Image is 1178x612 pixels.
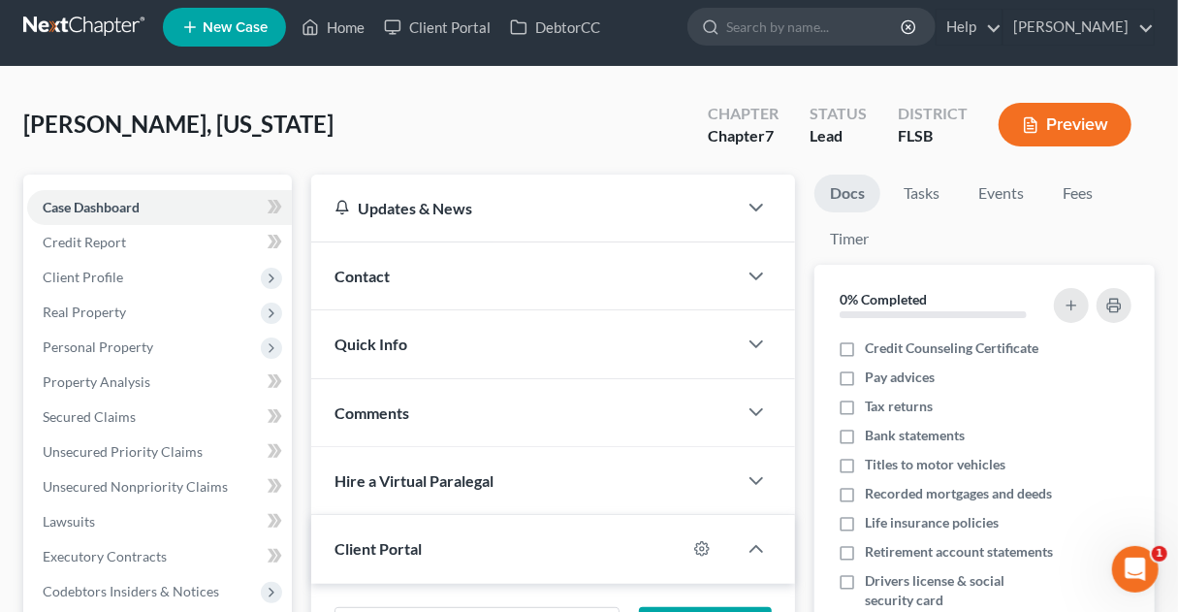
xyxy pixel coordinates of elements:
[27,365,292,400] a: Property Analysis
[865,484,1052,503] span: Recorded mortgages and deeds
[765,126,774,145] span: 7
[374,10,500,45] a: Client Portal
[1152,546,1167,562] span: 1
[865,455,1005,474] span: Titles to motor vehicles
[999,103,1131,146] button: Preview
[43,478,228,495] span: Unsecured Nonpriority Claims
[27,435,292,469] a: Unsecured Priority Claims
[865,571,1053,610] span: Drivers license & social security card
[43,583,219,599] span: Codebtors Insiders & Notices
[865,368,935,387] span: Pay advices
[27,400,292,435] a: Secured Claims
[1047,175,1109,212] a: Fees
[334,471,493,490] span: Hire a Virtual Paralegal
[937,10,1002,45] a: Help
[810,103,867,125] div: Status
[1003,10,1154,45] a: [PERSON_NAME]
[27,225,292,260] a: Credit Report
[27,539,292,574] a: Executory Contracts
[708,125,779,147] div: Chapter
[292,10,374,45] a: Home
[865,338,1038,358] span: Credit Counseling Certificate
[898,103,968,125] div: District
[726,9,904,45] input: Search by name...
[810,125,867,147] div: Lead
[334,403,409,422] span: Comments
[500,10,610,45] a: DebtorCC
[865,542,1053,562] span: Retirement account statements
[865,397,933,416] span: Tax returns
[898,125,968,147] div: FLSB
[27,504,292,539] a: Lawsuits
[43,373,150,390] span: Property Analysis
[840,291,927,307] strong: 0% Completed
[334,539,422,558] span: Client Portal
[334,267,390,285] span: Contact
[27,469,292,504] a: Unsecured Nonpriority Claims
[43,548,167,564] span: Executory Contracts
[963,175,1039,212] a: Events
[1112,546,1159,593] iframe: Intercom live chat
[865,513,999,532] span: Life insurance policies
[708,103,779,125] div: Chapter
[334,198,714,218] div: Updates & News
[43,199,140,215] span: Case Dashboard
[23,110,334,138] span: [PERSON_NAME], [US_STATE]
[43,408,136,425] span: Secured Claims
[43,269,123,285] span: Client Profile
[814,175,880,212] a: Docs
[888,175,955,212] a: Tasks
[865,426,965,445] span: Bank statements
[43,338,153,355] span: Personal Property
[43,443,203,460] span: Unsecured Priority Claims
[814,220,884,258] a: Timer
[43,513,95,530] span: Lawsuits
[203,20,268,35] span: New Case
[27,190,292,225] a: Case Dashboard
[43,304,126,320] span: Real Property
[43,234,126,250] span: Credit Report
[334,335,407,353] span: Quick Info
